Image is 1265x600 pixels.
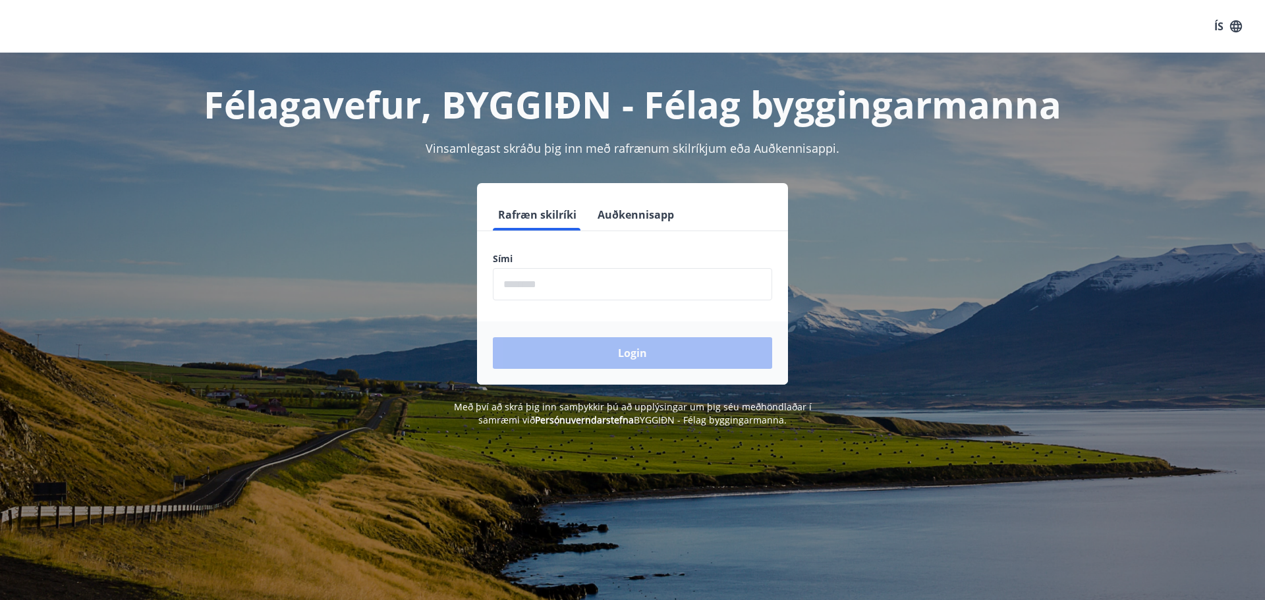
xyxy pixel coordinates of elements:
span: Vinsamlegast skráðu þig inn með rafrænum skilríkjum eða Auðkennisappi. [426,140,839,156]
a: Persónuverndarstefna [535,414,634,426]
button: Auðkennisapp [592,199,679,231]
h1: Félagavefur, BYGGIÐN - Félag byggingarmanna [174,79,1091,129]
span: Með því að skrá þig inn samþykkir þú að upplýsingar um þig séu meðhöndlaðar í samræmi við BYGGIÐN... [454,400,812,426]
label: Sími [493,252,772,265]
button: Rafræn skilríki [493,199,582,231]
button: ÍS [1207,14,1249,38]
